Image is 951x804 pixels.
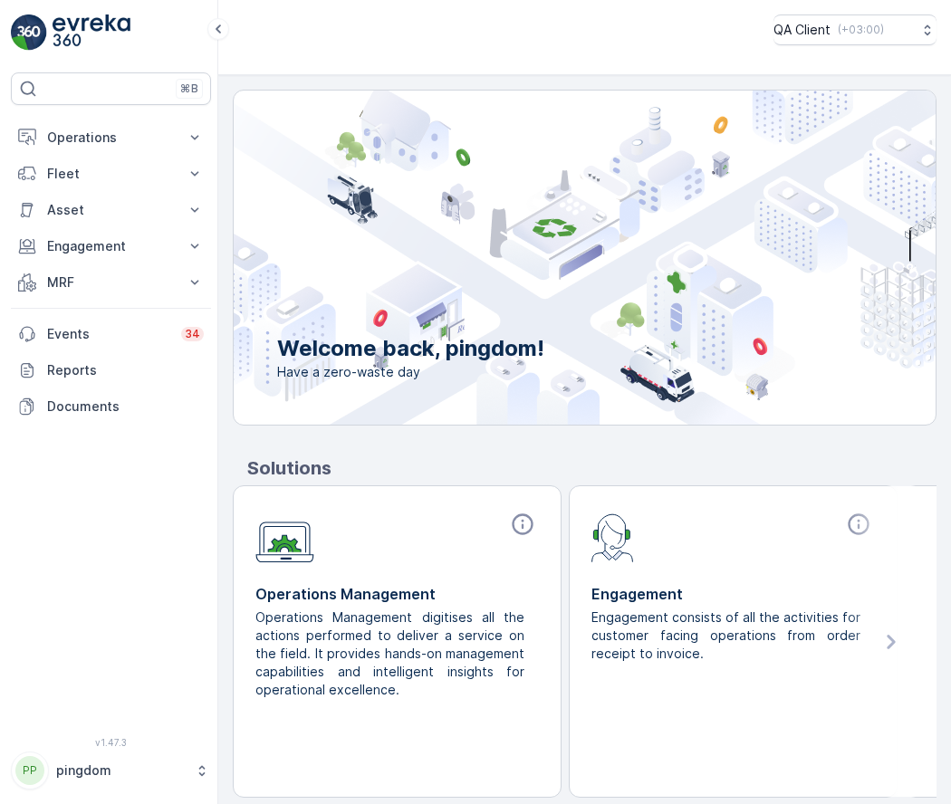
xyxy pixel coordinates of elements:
[11,120,211,156] button: Operations
[11,388,211,425] a: Documents
[11,156,211,192] button: Fleet
[11,264,211,301] button: MRF
[47,129,175,147] p: Operations
[277,334,544,363] p: Welcome back, pingdom!
[11,192,211,228] button: Asset
[11,737,211,748] span: v 1.47.3
[11,316,211,352] a: Events34
[591,512,634,562] img: module-icon
[11,228,211,264] button: Engagement
[152,91,936,425] img: city illustration
[773,14,937,45] button: QA Client(+03:00)
[47,361,204,379] p: Reports
[47,201,175,219] p: Asset
[47,165,175,183] p: Fleet
[53,14,130,51] img: logo_light-DOdMpM7g.png
[185,327,200,341] p: 34
[47,237,175,255] p: Engagement
[773,21,831,39] p: QA Client
[47,397,204,416] p: Documents
[15,756,44,785] div: PP
[591,583,875,605] p: Engagement
[56,761,186,780] p: pingdom
[591,608,860,663] p: Engagement consists of all the activities for customer facing operations from order receipt to in...
[255,512,314,563] img: module-icon
[11,14,47,51] img: logo
[838,23,884,37] p: ( +03:00 )
[247,455,937,482] p: Solutions
[11,751,211,790] button: PPpingdom
[255,608,524,699] p: Operations Management digitises all the actions performed to deliver a service on the field. It p...
[277,363,544,381] span: Have a zero-waste day
[11,352,211,388] a: Reports
[47,273,175,292] p: MRF
[255,583,539,605] p: Operations Management
[180,81,198,96] p: ⌘B
[47,325,170,343] p: Events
